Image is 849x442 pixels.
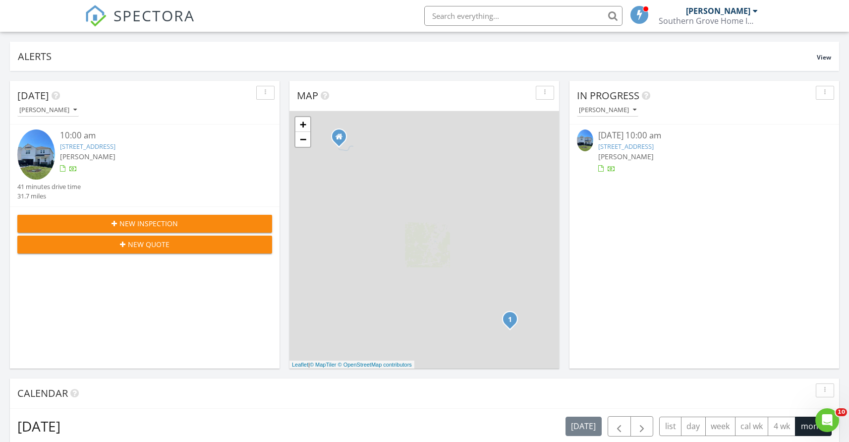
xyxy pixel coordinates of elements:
a: Leaflet [292,362,308,368]
button: [DATE] [566,417,602,436]
div: 349 Dearborn Station Drive, Murfreesboro, TN 37128 [510,319,516,325]
button: month [795,417,832,436]
div: [DATE] 10:00 am [598,129,810,142]
a: Zoom in [295,117,310,132]
h2: [DATE] [17,416,60,436]
a: © OpenStreetMap contributors [338,362,412,368]
div: 31.7 miles [17,191,81,201]
div: [PERSON_NAME] [19,107,77,114]
span: Map [297,89,318,102]
iframe: Intercom live chat [815,408,839,432]
div: [PERSON_NAME] [579,107,636,114]
span: SPECTORA [113,5,195,26]
button: Previous month [608,416,631,437]
img: 9367580%2Fcover_photos%2FwMSBXzwR7tnMv63atcfQ%2Fsmall.jpg [577,129,593,151]
button: [PERSON_NAME] [577,104,638,117]
span: [PERSON_NAME] [598,152,654,161]
img: 9367580%2Fcover_photos%2FwMSBXzwR7tnMv63atcfQ%2Fsmall.jpg [17,129,55,180]
div: 5543 Edmonson Pike Suite 114, Nashville TN 37211 [339,136,345,142]
span: New Quote [128,239,170,250]
span: 10 [836,408,847,416]
a: © MapTiler [310,362,337,368]
i: 1 [508,316,512,323]
a: [STREET_ADDRESS] [598,142,654,151]
button: week [705,417,736,436]
button: New Quote [17,236,272,253]
button: [PERSON_NAME] [17,104,79,117]
a: [STREET_ADDRESS] [60,142,115,151]
a: [DATE] 10:00 am [STREET_ADDRESS] [PERSON_NAME] [577,129,832,174]
span: [DATE] [17,89,49,102]
span: New Inspection [119,218,178,229]
div: Alerts [18,50,817,63]
a: 10:00 am [STREET_ADDRESS] [PERSON_NAME] 41 minutes drive time 31.7 miles [17,129,272,201]
a: Zoom out [295,132,310,147]
button: New Inspection [17,215,272,233]
button: day [681,417,706,436]
button: Next month [630,416,654,437]
div: [PERSON_NAME] [686,6,750,16]
input: Search everything... [424,6,623,26]
span: View [817,53,831,62]
div: | [289,361,414,369]
img: The Best Home Inspection Software - Spectora [85,5,107,27]
div: 10:00 am [60,129,251,142]
span: [PERSON_NAME] [60,152,115,161]
span: Calendar [17,386,68,400]
a: SPECTORA [85,13,195,34]
div: Southern Grove Home Inspections [659,16,758,26]
button: 4 wk [768,417,795,436]
button: cal wk [735,417,769,436]
button: list [659,417,681,436]
div: 41 minutes drive time [17,182,81,191]
span: In Progress [577,89,639,102]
